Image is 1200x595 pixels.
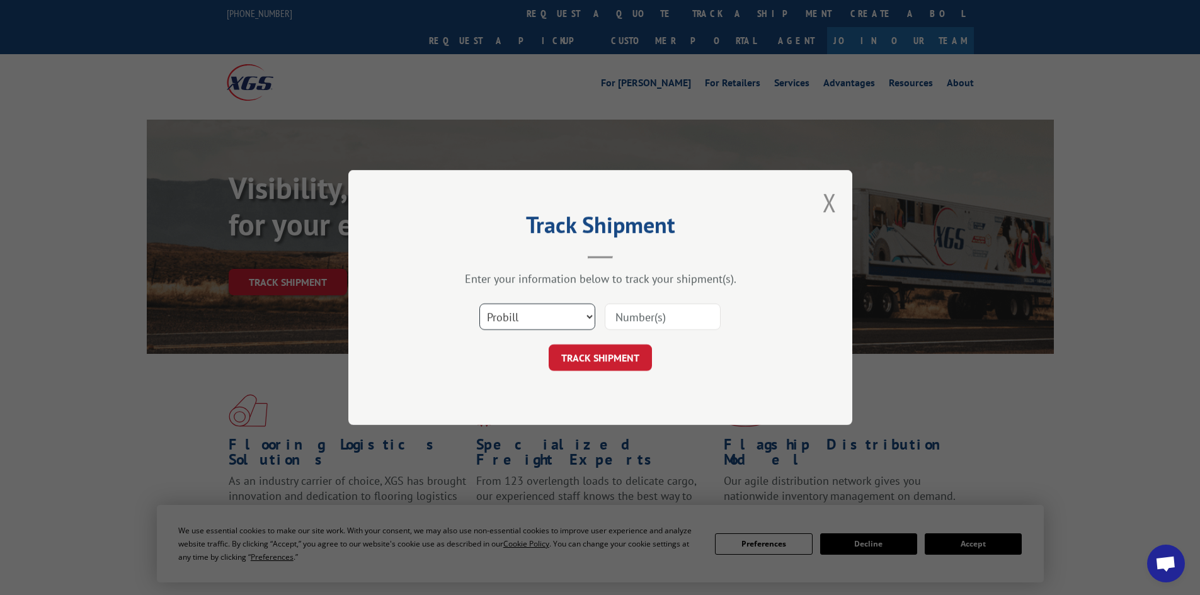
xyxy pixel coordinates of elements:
input: Number(s) [605,303,721,330]
button: Close modal [823,186,837,219]
h2: Track Shipment [411,216,789,240]
div: Open chat [1147,545,1185,582]
div: Enter your information below to track your shipment(s). [411,271,789,286]
button: TRACK SHIPMENT [549,344,652,371]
